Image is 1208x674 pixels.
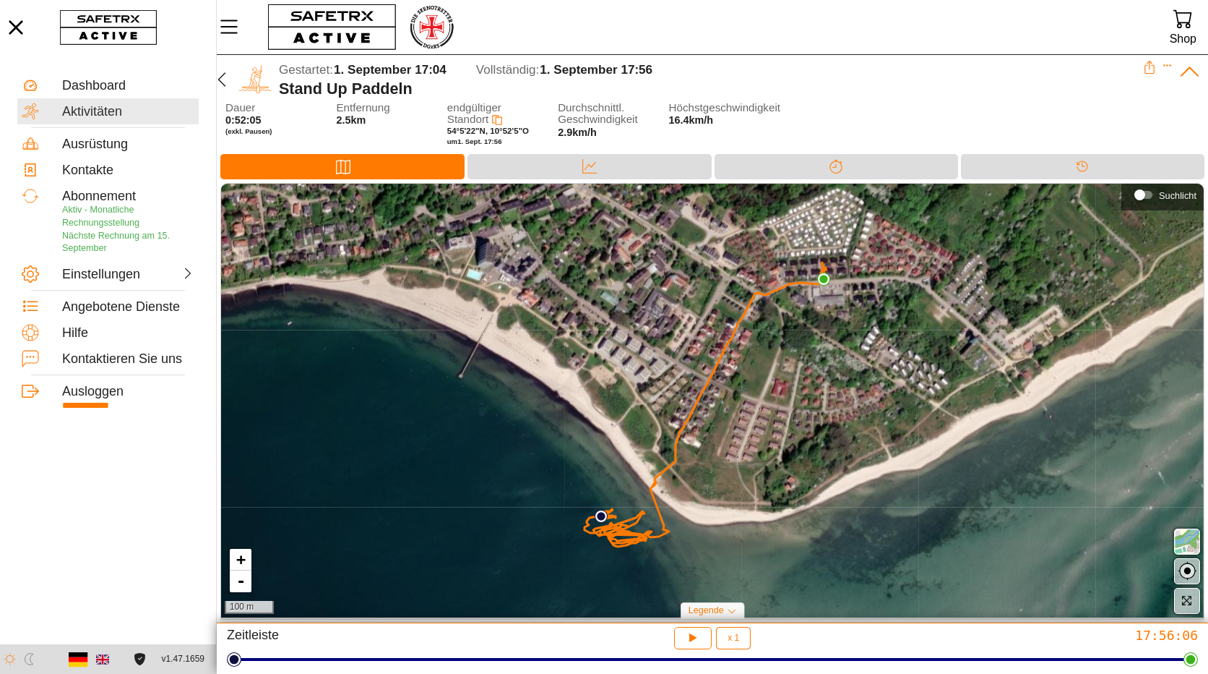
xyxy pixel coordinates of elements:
[62,325,194,341] div: Hilfe
[230,571,251,592] a: Zoom out
[130,653,150,665] a: Lizenzvereinbarung
[715,154,958,179] div: Trennung
[336,114,366,126] span: 2.5km
[96,653,109,666] img: en.svg
[22,350,39,367] img: ContactUs.svg
[62,189,194,205] div: Abonnement
[69,649,88,669] img: de.svg
[62,137,194,153] div: Ausrüstung
[62,299,194,315] div: Angebotene Dienste
[22,187,39,205] img: Subscription.svg
[447,137,502,145] span: um 1. Sept. 17:56
[90,647,115,672] button: Englishc
[22,324,39,341] img: Help.svg
[22,135,39,153] img: Equipment.svg
[162,652,204,667] span: v1.47.1659
[62,351,194,367] div: Kontaktieren Sie uns
[4,653,16,665] img: ModeLight.svg
[62,205,139,228] span: Aktiv - Monatliche Rechnungsstellung
[595,510,608,523] img: PathStart.svg
[62,104,194,120] div: Aktivitäten
[1129,184,1196,206] div: Suchlicht
[225,127,318,136] span: (exkl. Pausen)
[669,102,762,114] span: Höchstgeschwindigkeit
[220,154,465,179] div: Karte
[817,273,830,286] img: PathEnd.svg
[1159,190,1196,201] div: Suchlicht
[66,647,90,672] button: Deutsch
[225,601,274,614] div: 100 m
[558,127,597,138] span: 2.9km/h
[62,231,170,254] span: Nächste Rechnung am 15. September
[728,634,739,642] span: x 1
[230,549,251,571] a: Zoom in
[227,627,548,649] div: Zeitleiste
[689,605,724,615] span: Legende
[336,102,428,114] span: Entfernung
[210,61,233,98] button: Zurücü
[1170,29,1196,48] div: Shop
[334,63,446,77] span: 1. September 17:04
[23,653,35,665] img: ModeDark.svg
[62,384,194,400] div: Ausloggen
[279,63,333,77] span: Gestartet:
[476,63,539,77] span: Vollständig:
[22,103,39,120] img: Activities.svg
[62,163,194,179] div: Kontakte
[225,102,318,114] span: Dauer
[62,78,194,94] div: Dashboard
[408,4,454,51] img: RescueLogo.png
[447,127,529,135] span: 54°5'22"N, 10°52'5"O
[153,647,213,671] button: v1.47.1659
[238,63,272,96] img: SUP.svg
[279,80,1143,98] div: Stand Up Paddeln
[961,154,1204,179] div: Timeline
[225,114,262,126] span: 0:52:05
[467,154,711,179] div: Daten
[217,12,253,42] button: MenÜ
[716,627,751,649] button: x 1
[1162,61,1173,71] button: Erweitern
[669,114,714,126] span: 16.4km/h
[540,63,652,77] span: 1. September 17:56
[877,627,1198,644] div: 17:56:06
[62,267,126,283] div: Einstellungen
[558,102,650,126] span: Durchschnittl. Geschwindigkeit
[447,101,501,126] span: endgültiger Standort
